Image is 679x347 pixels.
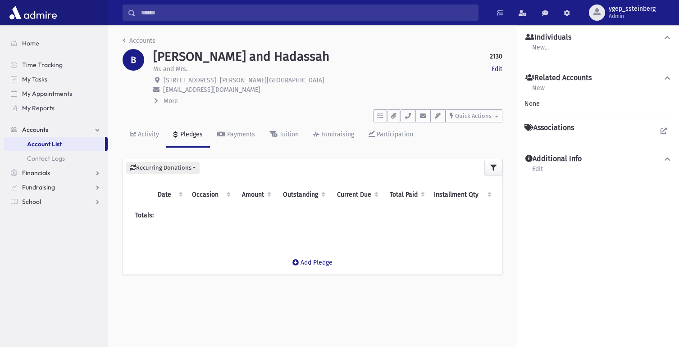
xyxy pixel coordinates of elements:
[164,77,216,84] span: [STREET_ADDRESS]
[4,86,108,101] a: My Appointments
[22,104,55,112] span: My Reports
[490,52,502,61] strong: 2130
[428,185,495,205] th: Installment Qty
[278,131,299,138] div: Tuition
[4,137,105,151] a: Account List
[525,154,582,164] h4: Additional Info
[319,131,354,138] div: Fundraising
[382,185,428,205] th: Total Paid
[22,90,72,98] span: My Appointments
[524,33,672,42] button: Individuals
[22,169,50,177] span: Financials
[4,194,108,209] a: School
[524,99,672,108] div: None
[123,49,144,71] div: B
[178,131,203,138] div: Pledges
[27,154,65,162] span: Contact Logs
[446,109,502,122] button: Quick Actions
[22,61,63,69] span: Time Tracking
[275,185,329,205] th: Outstanding
[609,5,656,13] span: ygep_ssteinberg
[22,39,39,47] span: Home
[375,131,413,138] div: Participation
[262,122,306,148] a: Tuition
[329,185,382,205] th: Current Due
[4,101,108,115] a: My Reports
[4,122,108,137] a: Accounts
[152,185,187,205] th: Date
[153,64,187,74] p: Mr. and Mrs.
[4,36,108,50] a: Home
[532,42,549,59] a: New...
[361,122,420,148] a: Participation
[285,252,340,274] a: Add Pledge
[225,131,255,138] div: Payments
[524,73,672,83] button: Related Accounts
[532,83,545,99] a: New
[4,151,108,166] a: Contact Logs
[524,154,672,164] button: Additional Info
[123,36,155,49] nav: breadcrumb
[492,64,502,74] a: Edit
[4,72,108,86] a: My Tasks
[234,185,274,205] th: Amount
[153,49,329,64] h1: [PERSON_NAME] and Hadassah
[4,58,108,72] a: Time Tracking
[22,198,41,206] span: School
[187,185,234,205] th: Occasion
[306,122,361,148] a: Fundraising
[22,75,47,83] span: My Tasks
[123,122,166,148] a: Activity
[136,5,478,21] input: Search
[126,162,200,174] button: Recurring Donations
[524,123,574,132] h4: Associations
[27,140,62,148] span: Account List
[164,97,178,105] span: More
[532,164,543,180] a: Edit
[609,13,656,20] span: Admin
[153,96,179,106] button: More
[166,122,210,148] a: Pledges
[123,37,155,45] a: Accounts
[210,122,262,148] a: Payments
[220,77,324,84] span: [PERSON_NAME][GEOGRAPHIC_DATA]
[22,126,48,134] span: Accounts
[4,180,108,194] a: Fundraising
[22,183,55,191] span: Fundraising
[130,205,234,225] th: Totals:
[525,33,571,42] h4: Individuals
[455,113,492,119] span: Quick Actions
[525,73,592,83] h4: Related Accounts
[163,86,260,94] span: [EMAIL_ADDRESS][DOMAIN_NAME]
[136,131,159,138] div: Activity
[7,4,59,22] img: AdmirePro
[4,166,108,180] a: Financials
